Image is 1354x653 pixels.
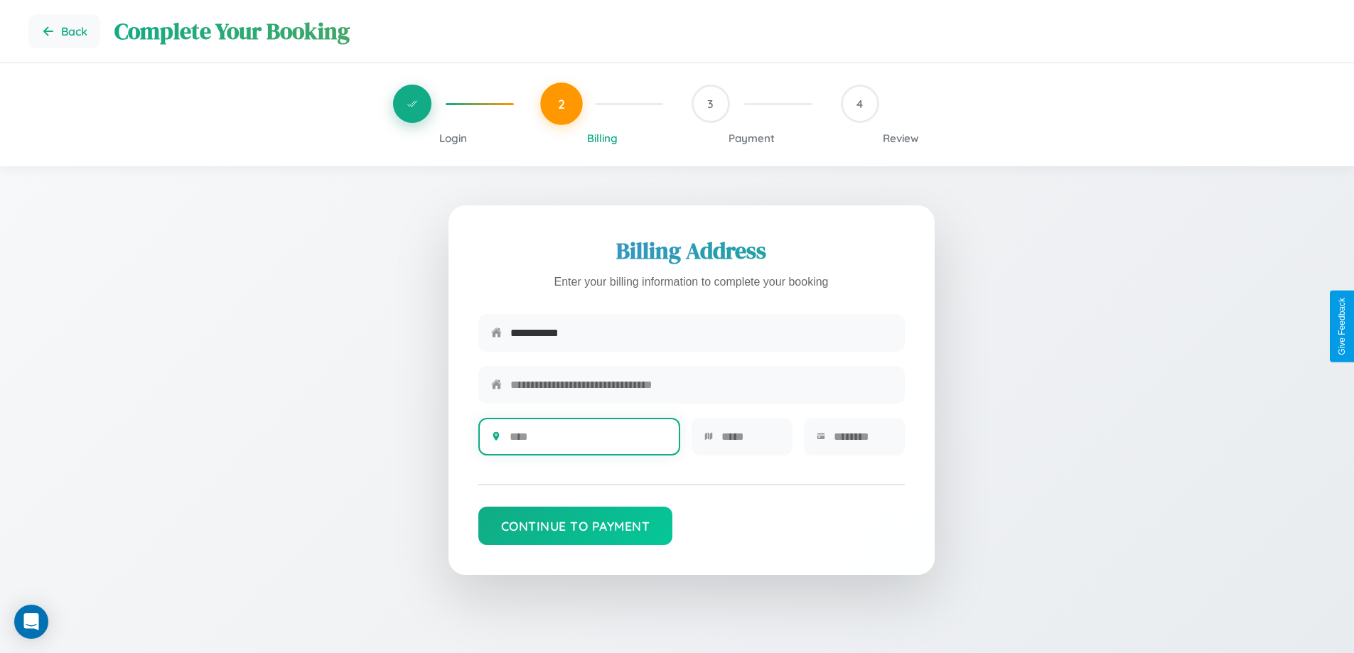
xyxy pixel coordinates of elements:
div: Give Feedback [1337,298,1347,355]
button: Go back [28,14,100,48]
span: 3 [707,97,714,111]
h1: Complete Your Booking [114,16,1326,47]
span: 2 [558,96,565,112]
p: Enter your billing information to complete your booking [478,272,905,293]
div: Open Intercom Messenger [14,605,48,639]
span: 4 [856,97,863,111]
span: Payment [729,131,775,145]
span: Review [883,131,919,145]
span: Billing [587,131,618,145]
span: Login [439,131,467,145]
button: Continue to Payment [478,507,673,545]
h2: Billing Address [478,235,905,266]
